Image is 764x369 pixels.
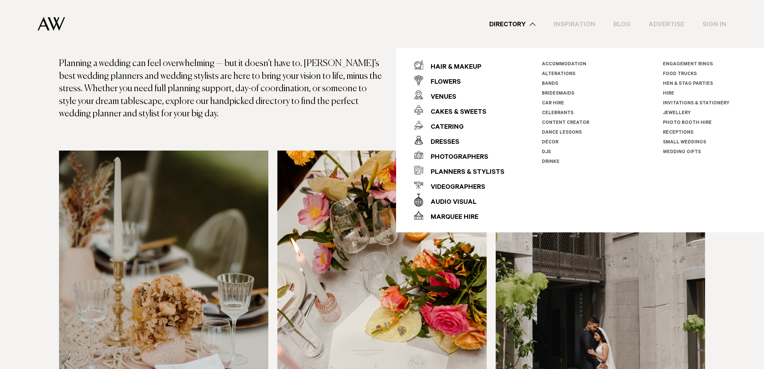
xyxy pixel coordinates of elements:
a: Accommodation [542,62,586,67]
a: Photo Booth Hire [663,120,712,126]
div: Planners & Stylists [423,165,504,180]
div: Cakes & Sweets [423,105,486,120]
a: Marquee Hire [414,208,504,223]
a: Drinks [542,160,559,165]
a: Catering [414,117,504,133]
a: Cakes & Sweets [414,102,504,117]
a: Flowers [414,72,504,87]
a: Content Creator [542,120,589,126]
a: Sign In [693,19,735,29]
div: Catering [423,120,464,135]
a: Hire [663,91,674,96]
a: DJs [542,150,551,155]
a: Wedding Gifts [663,150,701,155]
a: Décor [542,140,558,145]
a: Blog [604,19,640,29]
div: Dresses [423,135,459,150]
div: Flowers [423,75,461,90]
div: Audio Visual [423,195,477,210]
img: Auckland Weddings Logo [38,17,65,31]
a: Videographers [414,178,504,193]
div: Photographers [423,150,488,165]
a: Food Trucks [663,72,697,77]
a: Invitations & Stationery [663,101,729,106]
a: Hair & Makeup [414,57,504,72]
a: Alterations [542,72,575,77]
a: Planners & Stylists [414,163,504,178]
a: Audio Visual [414,193,504,208]
a: Bridesmaids [542,91,574,96]
a: Jewellery [663,111,691,116]
a: Celebrants [542,111,573,116]
div: Videographers [423,180,485,195]
a: Advertise [640,19,693,29]
a: Engagement Rings [663,62,713,67]
a: Photographers [414,148,504,163]
a: Venues [414,87,504,102]
a: Bands [542,81,558,87]
a: Car Hire [542,101,564,106]
a: Directory [480,19,545,29]
div: Hair & Makeup [423,60,481,75]
a: Receptions [663,130,693,136]
div: Venues [423,90,456,105]
p: Planning a wedding can feel overwhelming — but it doesn’t have to. [PERSON_NAME]’s best wedding p... [59,57,382,120]
a: Inspiration [545,19,604,29]
div: Marquee Hire [423,210,478,225]
a: Dresses [414,133,504,148]
a: Small Weddings [663,140,706,145]
a: Hen & Stag Parties [663,81,713,87]
a: Dance Lessons [542,130,582,136]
